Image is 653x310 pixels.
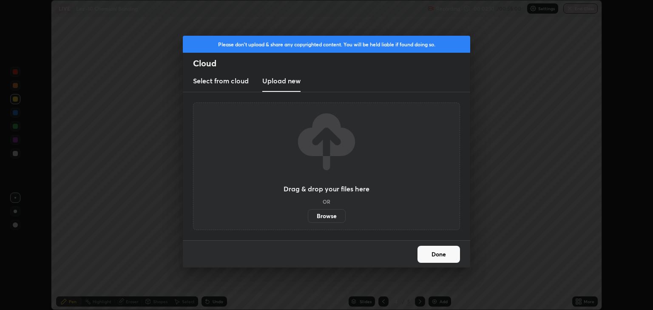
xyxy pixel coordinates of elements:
div: Please don't upload & share any copyrighted content. You will be held liable if found doing so. [183,36,470,53]
h2: Cloud [193,58,470,69]
h5: OR [323,199,330,204]
button: Done [417,246,460,263]
h3: Upload new [262,76,301,86]
h3: Select from cloud [193,76,249,86]
h3: Drag & drop your files here [284,185,369,192]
